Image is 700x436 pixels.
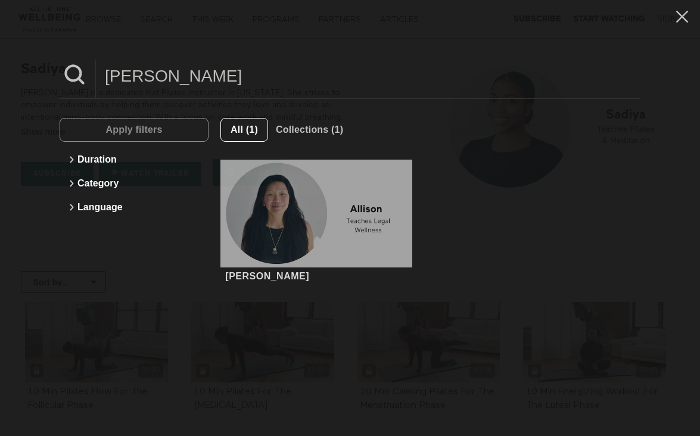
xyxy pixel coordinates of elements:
span: All (1) [231,124,258,135]
span: Collections (1) [276,124,343,135]
button: Category [66,172,203,195]
button: Collections (1) [268,118,351,142]
input: Search [96,60,640,92]
button: Duration [66,148,203,172]
a: Allison[PERSON_NAME] [220,160,412,284]
div: [PERSON_NAME] [225,270,309,282]
button: All (1) [220,118,268,142]
button: Language [66,195,203,219]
